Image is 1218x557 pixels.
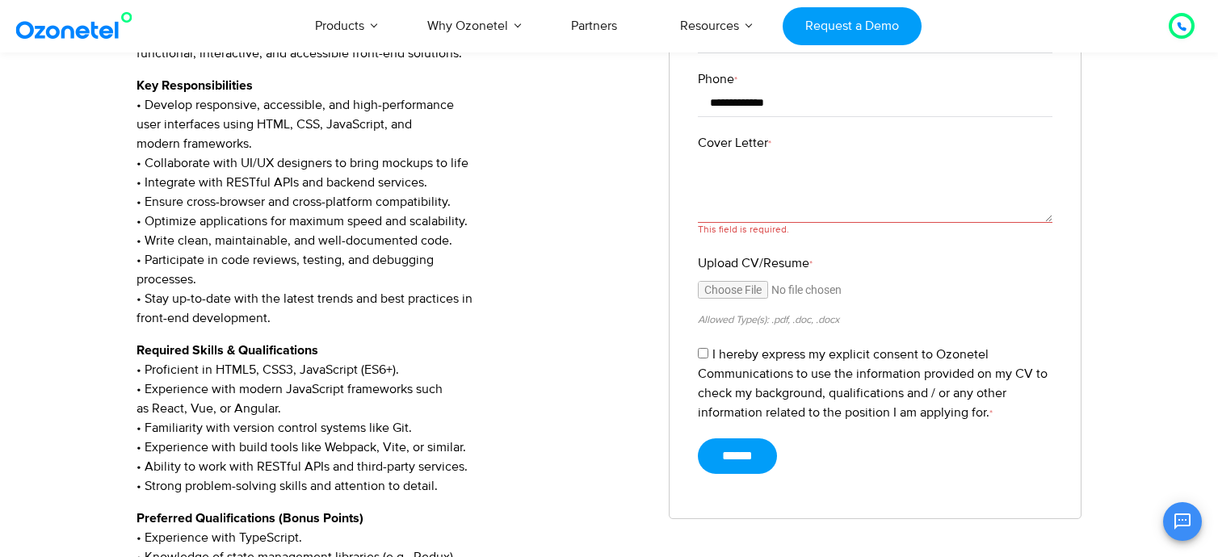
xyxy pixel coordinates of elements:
p: • Proficient in HTML5, CSS3, JavaScript (ES6+). • Experience with modern JavaScript frameworks su... [136,341,645,496]
label: Upload CV/Resume [698,253,1053,273]
p: • Develop responsive, accessible, and high-performance user interfaces using HTML, CSS, JavaScrip... [136,76,645,328]
label: Cover Letter [698,133,1053,153]
label: Phone [698,69,1053,89]
small: Allowed Type(s): .pdf, .doc, .docx [698,313,839,326]
button: Open chat [1163,502,1202,541]
a: Request a Demo [783,7,921,45]
strong: Preferred Qualifications (Bonus Points) [136,512,363,525]
strong: Required Skills & Qualifications [136,344,318,357]
label: I hereby express my explicit consent to Ozonetel Communications to use the information provided o... [698,346,1048,421]
div: This field is required. [698,223,1053,237]
strong: Key Responsibilities [136,79,253,92]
